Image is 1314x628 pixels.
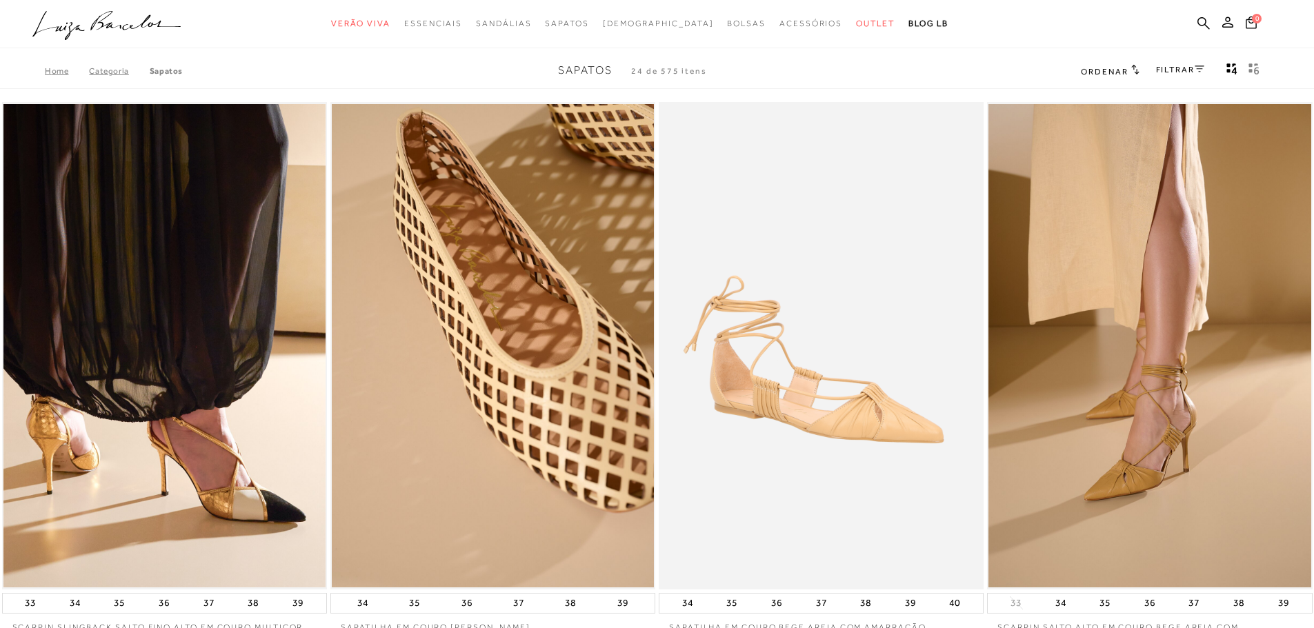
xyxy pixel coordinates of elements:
[21,594,40,613] button: 33
[767,594,786,613] button: 36
[561,594,580,613] button: 38
[332,104,654,587] img: SAPATILHA EM COURO BAUNILHA VAZADA
[509,594,528,613] button: 37
[727,11,766,37] a: noSubCategoriesText
[199,594,219,613] button: 37
[988,104,1311,587] a: SCARPIN SALTO ALTO EM COURO BEGE AREIA COM AMARRAÇÃO SCARPIN SALTO ALTO EM COURO BEGE AREIA COM A...
[660,104,982,587] a: SAPATILHA EM COURO BEGE AREIA COM AMARRAÇÃO SAPATILHA EM COURO BEGE AREIA COM AMARRAÇÃO
[631,66,707,76] span: 24 de 575 itens
[331,11,390,37] a: noSubCategoriesText
[545,19,588,28] span: Sapatos
[1274,594,1293,613] button: 39
[331,19,390,28] span: Verão Viva
[727,19,766,28] span: Bolsas
[1242,15,1261,34] button: 0
[476,11,531,37] a: noSubCategoriesText
[150,66,183,76] a: Sapatos
[476,19,531,28] span: Sandálias
[945,594,964,613] button: 40
[3,104,326,587] a: SCARPIN SLINGBACK SALTO FINO ALTO EM COURO MULTICOR DEBRUM DOURADO SCARPIN SLINGBACK SALTO FINO A...
[1229,594,1248,613] button: 38
[779,11,842,37] a: noSubCategoriesText
[613,594,633,613] button: 39
[660,104,982,587] img: SAPATILHA EM COURO BEGE AREIA COM AMARRAÇÃO
[1140,594,1159,613] button: 36
[45,66,89,76] a: Home
[1081,67,1128,77] span: Ordenar
[1184,594,1204,613] button: 37
[1051,594,1071,613] button: 34
[1222,62,1242,80] button: Mostrar 4 produtos por linha
[332,104,654,587] a: SAPATILHA EM COURO BAUNILHA VAZADA SAPATILHA EM COURO BAUNILHA VAZADA
[66,594,85,613] button: 34
[678,594,697,613] button: 34
[1156,65,1204,74] a: FILTRAR
[908,19,948,28] span: BLOG LB
[856,11,895,37] a: noSubCategoriesText
[89,66,149,76] a: Categoria
[812,594,831,613] button: 37
[603,19,714,28] span: [DEMOGRAPHIC_DATA]
[353,594,372,613] button: 34
[288,594,308,613] button: 39
[603,11,714,37] a: noSubCategoriesText
[722,594,741,613] button: 35
[901,594,920,613] button: 39
[545,11,588,37] a: noSubCategoriesText
[779,19,842,28] span: Acessórios
[404,11,462,37] a: noSubCategoriesText
[908,11,948,37] a: BLOG LB
[558,64,613,77] span: Sapatos
[3,104,326,587] img: SCARPIN SLINGBACK SALTO FINO ALTO EM COURO MULTICOR DEBRUM DOURADO
[1095,594,1115,613] button: 35
[1252,14,1262,23] span: 0
[1244,62,1264,80] button: gridText6Desc
[856,19,895,28] span: Outlet
[856,594,875,613] button: 38
[1006,596,1026,609] button: 33
[457,594,477,613] button: 36
[155,594,174,613] button: 36
[243,594,263,613] button: 38
[404,19,462,28] span: Essenciais
[988,104,1311,587] img: SCARPIN SALTO ALTO EM COURO BEGE AREIA COM AMARRAÇÃO
[110,594,129,613] button: 35
[405,594,424,613] button: 35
